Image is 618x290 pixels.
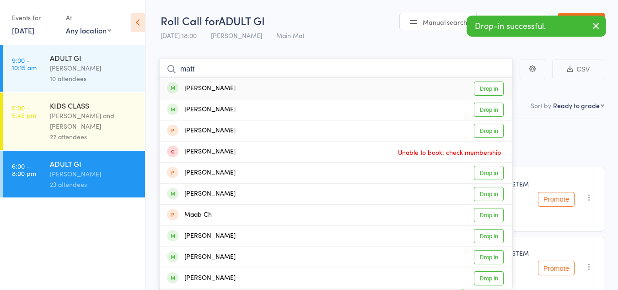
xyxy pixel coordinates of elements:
a: Drop in [474,187,504,201]
div: [PERSON_NAME] [167,104,236,115]
a: Drop in [474,271,504,285]
label: Sort by [531,101,551,110]
div: KIDS CLASS [50,100,137,110]
a: [DATE] [12,25,34,35]
a: Drop in [474,166,504,180]
span: Manual search [423,17,467,27]
div: 22 attendees [50,131,137,142]
div: [PERSON_NAME] [167,83,236,94]
div: [PERSON_NAME] [167,231,236,241]
button: Promote [538,192,575,207]
a: Drop in [474,124,504,138]
div: ADULT GI [50,53,137,63]
input: Search by name [159,59,513,80]
span: [PERSON_NAME] [211,31,262,40]
div: [PERSON_NAME] [167,126,236,136]
time: 6:00 - 8:00 pm [12,162,36,177]
div: [PERSON_NAME] [167,189,236,199]
span: Main Mat [276,31,304,40]
button: Promote [538,261,575,275]
a: Drop in [474,208,504,222]
button: CSV [552,60,604,79]
div: [PERSON_NAME] and [PERSON_NAME] [50,110,137,131]
a: 6:00 -8:00 pmADULT GI[PERSON_NAME]23 attendees [3,151,145,197]
div: Drop-in successful. [467,16,606,37]
div: At [66,10,111,25]
span: Unable to book: check membership [396,145,504,159]
a: Drop in [474,250,504,264]
span: ADULT GI [219,13,265,28]
div: 23 attendees [50,179,137,190]
div: 10 attendees [50,73,137,84]
time: 5:00 - 5:45 pm [12,104,36,119]
span: Roll Call for [161,13,219,28]
time: 9:00 - 10:15 am [12,56,37,71]
div: [PERSON_NAME] [167,168,236,178]
a: Drop in [474,229,504,243]
a: 5:00 -5:45 pmKIDS CLASS[PERSON_NAME] and [PERSON_NAME]22 attendees [3,93,145,150]
div: Ready to grade [553,101,600,110]
div: ADULT GI [50,159,137,169]
div: [PERSON_NAME] [50,63,137,73]
div: [PERSON_NAME] [167,273,236,284]
div: Events for [12,10,57,25]
div: [PERSON_NAME] [167,147,236,157]
div: Maab Ch [167,210,212,220]
div: [PERSON_NAME] [167,252,236,263]
a: Drop in [474,82,504,96]
div: Any location [66,25,111,35]
a: 9:00 -10:15 amADULT GI[PERSON_NAME]10 attendees [3,45,145,92]
div: [PERSON_NAME] [50,169,137,179]
span: [DATE] 18:00 [161,31,197,40]
a: Exit roll call [558,13,605,31]
a: Drop in [474,103,504,117]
